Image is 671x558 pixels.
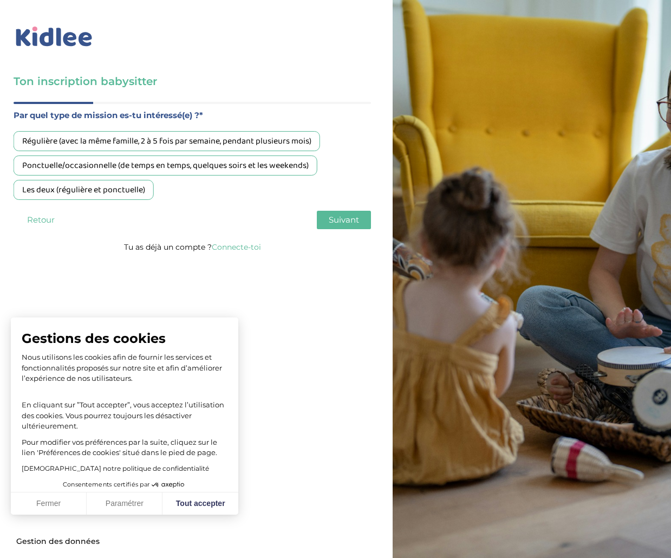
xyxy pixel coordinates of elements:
button: Retour [14,211,68,229]
p: Pour modifier vos préférences par la suite, cliquez sur le lien 'Préférences de cookies' situé da... [22,437,227,458]
svg: Axeptio [152,469,184,501]
div: Régulière (avec la même famille, 2 à 5 fois par semaine, pendant plusieurs mois) [14,131,320,151]
button: Tout accepter [162,492,238,515]
button: Consentements certifiés par [57,478,192,492]
span: Suivant [329,215,359,225]
button: Paramétrer [87,492,162,515]
span: Consentements certifiés par [63,482,149,488]
a: [DEMOGRAPHIC_DATA] notre politique de confidentialité [22,464,209,472]
button: Fermer le widget sans consentement [10,530,106,553]
button: Fermer [11,492,87,515]
h3: Ton inscription babysitter [14,74,371,89]
span: Gestions des cookies [22,330,227,347]
p: Tu as déjà un compte ? [14,240,371,254]
p: En cliquant sur ”Tout accepter”, vous acceptez l’utilisation des cookies. Vous pourrez toujours l... [22,390,227,432]
a: Connecte-toi [212,242,261,252]
div: Ponctuelle/occasionnelle (de temps en temps, quelques soirs et les weekends) [14,155,317,176]
p: Nous utilisons les cookies afin de fournir les services et fonctionnalités proposés sur notre sit... [22,352,227,384]
span: Gestion des données [16,537,100,547]
img: logo_kidlee_bleu [14,24,95,49]
button: Suivant [317,211,371,229]
label: Par quel type de mission es-tu intéressé(e) ?* [14,108,371,122]
div: Les deux (régulière et ponctuelle) [14,180,154,200]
